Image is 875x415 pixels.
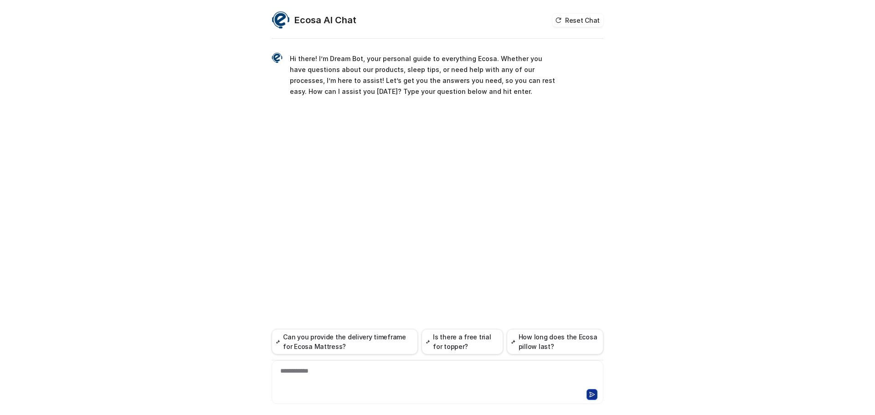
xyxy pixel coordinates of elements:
p: Hi there! I’m Dream Bot, your personal guide to everything Ecosa. Whether you have questions abou... [290,53,556,97]
button: How long does the Ecosa pillow last? [507,329,603,354]
button: Can you provide the delivery timeframe for Ecosa Mattress? [272,329,418,354]
button: Reset Chat [552,14,603,27]
img: Widget [272,52,283,63]
img: Widget [272,11,290,29]
h2: Ecosa AI Chat [294,14,356,26]
button: Is there a free trial for topper? [422,329,503,354]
